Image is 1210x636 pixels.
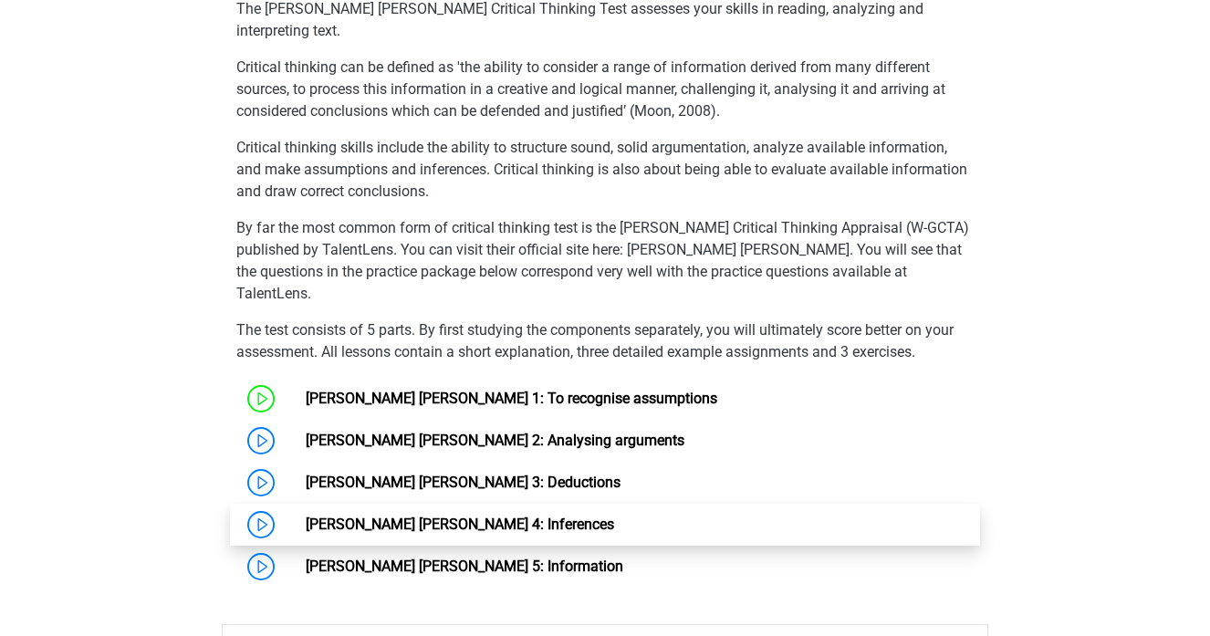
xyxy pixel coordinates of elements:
[306,516,614,533] a: [PERSON_NAME] [PERSON_NAME] 4: Inferences
[306,474,621,491] a: [PERSON_NAME] [PERSON_NAME] 3: Deductions
[306,390,717,407] a: [PERSON_NAME] [PERSON_NAME] 1: To recognise assumptions
[236,137,974,203] p: Critical thinking skills include the ability to structure sound, solid argumentation, analyze ava...
[236,217,974,305] p: By far the most common form of critical thinking test is the [PERSON_NAME] Critical Thinking Appr...
[306,558,623,575] a: [PERSON_NAME] [PERSON_NAME] 5: Information
[306,432,684,449] a: [PERSON_NAME] [PERSON_NAME] 2: Analysing arguments
[236,319,974,363] p: The test consists of 5 parts. By first studying the components separately, you will ultimately sc...
[236,57,974,122] p: Critical thinking can be defined as 'the ability to consider a range of information derived from ...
